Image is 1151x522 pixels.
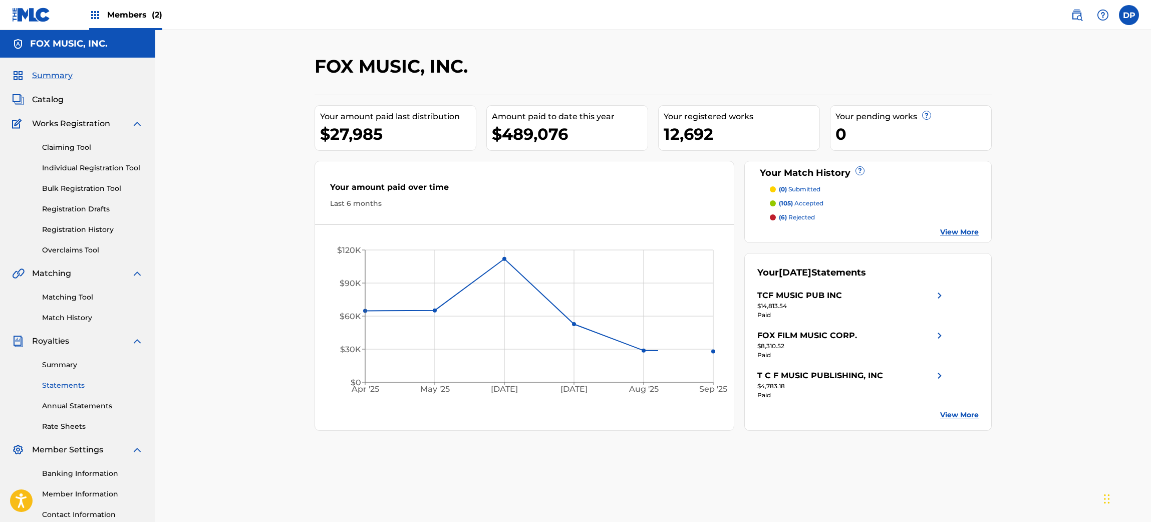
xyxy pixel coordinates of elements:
span: (6) [779,213,787,221]
a: Annual Statements [42,401,143,411]
img: MLC Logo [12,8,51,22]
span: [DATE] [779,267,811,278]
div: TCF MUSIC PUB INC [757,290,842,302]
div: Your Statements [757,266,866,280]
span: Member Settings [32,444,103,456]
div: Drag [1104,484,1110,514]
p: accepted [779,199,823,208]
div: 12,692 [664,123,819,145]
img: Royalties [12,335,24,347]
a: (6) rejected [770,213,979,222]
p: submitted [779,185,820,194]
img: Matching [12,268,25,280]
span: (105) [779,199,793,207]
a: Member Information [42,489,143,499]
a: (105) accepted [770,199,979,208]
div: T C F MUSIC PUBLISHING, INC [757,370,883,382]
img: Top Rightsholders [89,9,101,21]
a: Overclaims Tool [42,245,143,255]
img: expand [131,118,143,130]
tspan: Aug '25 [629,384,659,394]
div: FOX FILM MUSIC CORP. [757,330,857,342]
tspan: Sep '25 [699,384,727,394]
a: Contact Information [42,509,143,520]
img: Catalog [12,94,24,106]
img: Member Settings [12,444,24,456]
span: Works Registration [32,118,110,130]
span: Matching [32,268,71,280]
a: Banking Information [42,468,143,479]
div: $4,783.18 [757,382,946,391]
a: FOX FILM MUSIC CORP.right chevron icon$8,310.52Paid [757,330,946,360]
img: search [1071,9,1083,21]
tspan: $60K [340,312,361,321]
a: Individual Registration Tool [42,163,143,173]
img: help [1097,9,1109,21]
tspan: [DATE] [491,384,518,394]
div: Your Match History [757,166,979,180]
iframe: Chat Widget [1101,474,1151,522]
img: Works Registration [12,118,25,130]
a: Claiming Tool [42,142,143,153]
span: Members [107,9,162,21]
a: Matching Tool [42,292,143,303]
a: Registration History [42,224,143,235]
a: Registration Drafts [42,204,143,214]
span: (0) [779,185,787,193]
div: Amount paid to date this year [492,111,648,123]
a: (0) submitted [770,185,979,194]
div: Your amount paid last distribution [320,111,476,123]
div: Last 6 months [330,198,719,209]
div: 0 [835,123,991,145]
div: Help [1093,5,1113,25]
a: Rate Sheets [42,421,143,432]
div: User Menu [1119,5,1139,25]
img: expand [131,268,143,280]
div: $8,310.52 [757,342,946,351]
img: expand [131,444,143,456]
div: $14,813.54 [757,302,946,311]
a: Statements [42,380,143,391]
div: Your registered works [664,111,819,123]
img: Accounts [12,38,24,50]
span: Summary [32,70,73,82]
a: Public Search [1067,5,1087,25]
div: Paid [757,351,946,360]
p: rejected [779,213,815,222]
span: (2) [152,10,162,20]
a: Match History [42,313,143,323]
a: Summary [42,360,143,370]
tspan: $90K [340,279,361,288]
div: Paid [757,311,946,320]
a: SummarySummary [12,70,73,82]
span: Royalties [32,335,69,347]
tspan: $0 [351,378,361,387]
h5: FOX MUSIC, INC. [30,38,108,50]
div: Your pending works [835,111,991,123]
div: Your amount paid over time [330,181,719,198]
tspan: $120K [337,245,361,255]
div: $27,985 [320,123,476,145]
span: Catalog [32,94,64,106]
img: expand [131,335,143,347]
a: TCF MUSIC PUB INCright chevron icon$14,813.54Paid [757,290,946,320]
h2: FOX MUSIC, INC. [315,55,473,78]
a: View More [940,227,979,237]
a: T C F MUSIC PUBLISHING, INCright chevron icon$4,783.18Paid [757,370,946,400]
tspan: [DATE] [560,384,588,394]
a: View More [940,410,979,420]
tspan: Apr '25 [351,384,379,394]
a: Bulk Registration Tool [42,183,143,194]
tspan: $30K [340,345,361,354]
tspan: May '25 [420,384,450,394]
div: $489,076 [492,123,648,145]
img: right chevron icon [934,290,946,302]
span: ? [856,167,864,175]
span: ? [923,111,931,119]
img: Summary [12,70,24,82]
div: Paid [757,391,946,400]
img: right chevron icon [934,330,946,342]
a: CatalogCatalog [12,94,64,106]
img: right chevron icon [934,370,946,382]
